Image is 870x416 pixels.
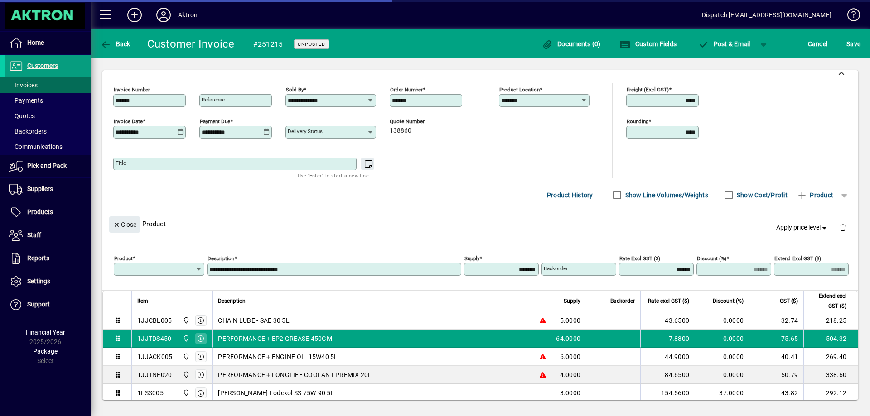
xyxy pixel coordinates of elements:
span: Apply price level [776,223,829,232]
span: Quotes [9,112,35,120]
a: Reports [5,247,91,270]
a: Quotes [5,108,91,124]
div: 1JJTNF020 [137,370,172,379]
td: 338.60 [803,366,858,384]
span: Payments [9,97,43,104]
span: Products [27,208,53,215]
td: 37.0000 [695,384,749,402]
div: Dispatch [EMAIL_ADDRESS][DOMAIN_NAME] [702,8,831,22]
span: Item [137,296,148,306]
mat-label: Freight (excl GST) [627,86,669,93]
a: Suppliers [5,178,91,201]
mat-label: Sold by [286,86,304,93]
span: Home [27,39,44,46]
div: 1JJTDS450 [137,334,171,343]
button: Back [98,36,133,52]
td: 32.74 [749,311,803,330]
mat-label: Extend excl GST ($) [774,255,821,262]
span: Cancel [808,37,828,51]
div: Aktron [178,8,198,22]
span: Description [218,296,246,306]
td: 75.65 [749,330,803,348]
span: Customers [27,62,58,69]
td: 40.41 [749,348,803,366]
button: Profile [149,7,178,23]
button: Product [792,187,838,203]
button: Apply price level [773,220,832,236]
a: Communications [5,139,91,154]
span: Extend excl GST ($) [809,291,846,311]
span: 6.0000 [560,352,581,361]
span: Rate excl GST ($) [648,296,689,306]
td: 504.32 [803,330,858,348]
div: 154.5600 [646,388,689,397]
button: Add [120,7,149,23]
button: Delete [832,216,854,238]
span: Staff [27,231,41,239]
button: Save [844,36,863,52]
div: 1JJACK005 [137,352,172,361]
td: 50.79 [749,366,803,384]
div: #251215 [253,37,283,52]
mat-label: Backorder [544,265,568,272]
mat-label: Title [116,160,126,166]
mat-label: Rate excl GST ($) [619,255,660,262]
a: Staff [5,224,91,247]
button: Product History [543,187,597,203]
span: Central [180,316,191,325]
span: Pick and Pack [27,162,67,169]
div: 1JJCBL005 [137,316,172,325]
a: Settings [5,270,91,293]
span: [PERSON_NAME] Lodexol SS 75W-90 5L [218,388,334,397]
td: 0.0000 [695,348,749,366]
label: Show Line Volumes/Weights [623,191,708,200]
span: Central [180,334,191,344]
td: 0.0000 [695,311,749,330]
span: PERFORMANCE + ENGINE OIL 15W40 5L [218,352,338,361]
td: 43.82 [749,384,803,402]
span: 4.0000 [560,370,581,379]
td: 292.12 [803,384,858,402]
mat-label: Order number [390,86,423,93]
span: PERFORMANCE + EP2 GREASE 450GM [218,334,332,343]
span: Support [27,301,50,308]
a: Pick and Pack [5,155,91,177]
button: Post & Email [693,36,755,52]
span: ave [846,37,860,51]
div: Product [102,207,858,240]
a: Products [5,201,91,224]
span: Close [113,217,136,232]
mat-label: Invoice number [114,86,150,93]
button: Custom Fields [617,36,679,52]
span: Backorders [9,128,47,135]
app-page-header-button: Back [91,36,140,52]
label: Show Cost/Profit [735,191,788,200]
span: Supply [564,296,580,306]
div: 84.6500 [646,370,689,379]
span: 3.0000 [560,388,581,397]
div: 1LSS005 [137,388,164,397]
span: Central [180,388,191,398]
mat-label: Product location [499,86,540,93]
span: Custom Fields [619,40,677,48]
span: Suppliers [27,185,53,192]
mat-label: Discount (%) [697,255,726,262]
mat-label: Description [208,255,234,262]
td: 269.40 [803,348,858,366]
span: 64.0000 [556,334,580,343]
span: Product [797,188,833,202]
a: Knowledge Base [841,2,859,31]
mat-hint: Use 'Enter' to start a new line [298,170,369,181]
span: 5.0000 [560,316,581,325]
a: Home [5,32,91,54]
span: 138860 [390,127,411,134]
span: Financial Year [26,329,65,336]
span: P [714,40,718,48]
button: Documents (0) [540,36,603,52]
span: Communications [9,143,63,150]
span: Backorder [610,296,635,306]
app-page-header-button: Delete [832,223,854,231]
div: 43.6500 [646,316,689,325]
span: Package [33,348,58,355]
span: PERFORMANCE + LONGLIFE COOLANT PREMIX 20L [218,370,372,379]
